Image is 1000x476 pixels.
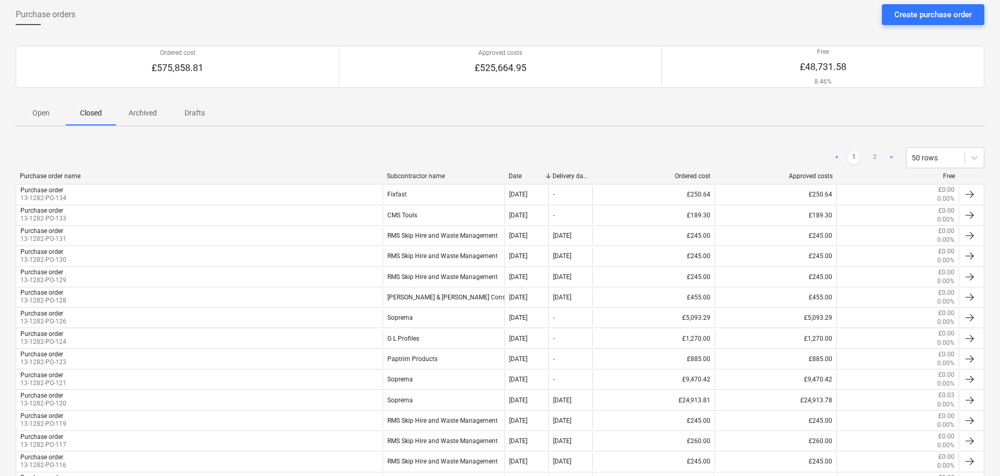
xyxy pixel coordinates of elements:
div: £245.00 [715,268,837,286]
p: £525,664.95 [475,62,526,74]
p: 0.00% [937,339,955,347]
p: 0.00% [937,194,955,203]
div: Purchase order [20,207,63,214]
div: £260.00 [592,432,715,450]
p: 13-1282-PO-131 [20,235,66,243]
div: £1,270.00 [592,329,715,347]
a: Page 1 is your current page [847,152,860,164]
div: - [553,335,555,342]
p: 13-1282-PO-121 [20,379,66,388]
div: £250.64 [715,185,837,203]
div: - [553,376,555,383]
span: Purchase orders [16,8,75,21]
div: Purchase order [20,454,63,461]
div: Date [509,172,544,180]
div: £245.00 [715,412,837,429]
div: [DATE] [553,232,571,239]
div: [DATE] [509,191,527,198]
p: 0.00% [937,297,955,306]
p: 13-1282-PO-116 [20,461,66,470]
p: 13-1282-PO-128 [20,296,66,305]
div: £245.00 [592,247,715,265]
p: Archived [129,108,157,119]
div: [DATE] [509,212,527,219]
div: £9,470.42 [715,370,837,388]
div: £245.00 [592,452,715,470]
p: 0.00% [937,400,955,409]
p: Approved costs [475,49,526,57]
div: G L Profiles [383,329,505,347]
a: Page 2 [868,152,881,164]
div: [DATE] [553,397,571,404]
p: 13-1282-PO-117 [20,440,66,449]
div: £9,470.42 [592,370,715,388]
div: £885.00 [592,350,715,368]
p: £0.00 [938,185,955,194]
div: Subcontractor name [387,172,501,180]
p: £0.00 [938,412,955,421]
div: £245.00 [715,247,837,265]
div: Purchase order [20,351,63,358]
p: 0.00% [937,441,955,450]
div: £250.64 [592,185,715,203]
div: [DATE] [509,397,527,404]
p: £0.00 [938,268,955,277]
p: 0.00% [937,318,955,327]
div: - [553,212,555,219]
p: £0.00 [938,288,955,297]
div: [DATE] [553,273,571,281]
button: Create purchase order [882,4,984,25]
p: 0.00% [937,236,955,245]
div: [DATE] [553,458,571,465]
div: £5,093.29 [715,309,837,327]
div: £260.00 [715,432,837,450]
div: Ordered cost [596,172,710,180]
p: £0.00 [938,329,955,338]
div: Approved costs [719,172,833,180]
p: 13-1282-PO-129 [20,276,66,285]
div: [DATE] [553,252,571,260]
p: 0.00% [937,215,955,224]
div: £245.00 [715,227,837,245]
p: 13-1282-PO-134 [20,194,66,203]
div: £885.00 [715,350,837,368]
div: Purchase order [20,310,63,317]
div: £189.30 [715,206,837,224]
div: RMS Skip Hire and Waste Management [383,247,505,265]
div: [PERSON_NAME] & [PERSON_NAME] Consultancy [383,288,505,306]
div: [DATE] [509,273,527,281]
div: [DATE] [509,417,527,424]
div: Purchase order [20,330,63,338]
div: Delivery date [553,172,588,180]
p: Free [800,48,846,56]
div: Free [841,172,955,180]
p: 13-1282-PO-120 [20,399,66,408]
p: 0.00% [937,379,955,388]
div: RMS Skip Hire and Waste Management [383,412,505,429]
div: [DATE] [553,417,571,424]
p: 0.00% [937,461,955,470]
div: - [553,355,555,363]
a: Next page [885,152,898,164]
div: RMS Skip Hire and Waste Management [383,452,505,470]
p: 13-1282-PO-126 [20,317,66,326]
div: Soprema [383,309,505,327]
p: Open [28,108,53,119]
div: RMS Skip Hire and Waste Management [383,227,505,245]
div: [DATE] [553,437,571,445]
p: £0.00 [938,309,955,318]
p: 0.00% [937,359,955,368]
div: £5,093.29 [592,309,715,327]
p: 0.00% [937,421,955,429]
p: £0.00 [938,206,955,215]
div: [DATE] [509,355,527,363]
div: £24,913.81 [592,391,715,409]
div: Purchase order [20,227,63,235]
div: [DATE] [553,294,571,301]
p: £0.00 [938,432,955,441]
p: 13-1282-PO-124 [20,338,66,346]
p: £0.00 [938,247,955,256]
div: £24,913.78 [715,391,837,409]
div: Create purchase order [894,8,972,21]
div: Purchase order [20,269,63,276]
